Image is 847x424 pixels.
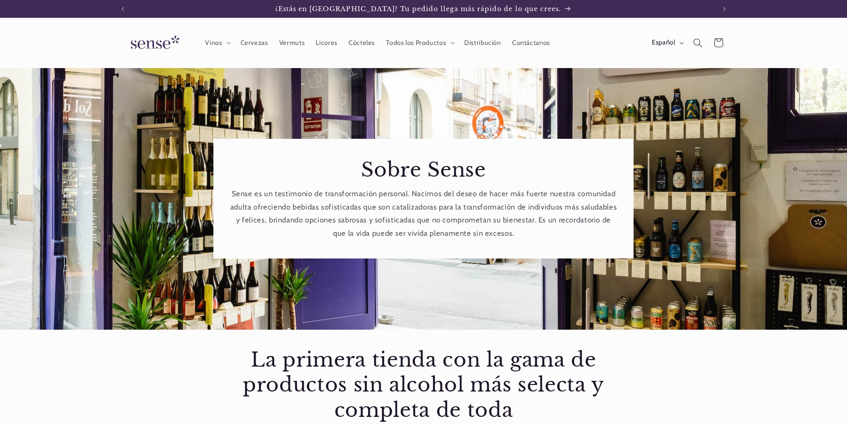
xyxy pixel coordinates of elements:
a: Vermuts [273,33,310,52]
p: Sense es un testimonio de transformación personal. Nacimos del deseo de hacer más fuerte nuestra... [230,187,618,240]
span: Distribución [464,39,501,47]
a: Licores [310,33,343,52]
span: Licores [316,39,337,47]
a: Cócteles [343,33,380,52]
a: Sense [116,27,190,59]
span: Cócteles [349,39,375,47]
span: Cervezas [241,39,268,47]
span: Vinos [205,39,222,47]
a: Cervezas [235,33,273,52]
a: Distribución [459,33,507,52]
span: Contáctanos [512,39,550,47]
h2: Sobre Sense [230,157,618,183]
span: ¿Estás en [GEOGRAPHIC_DATA]? Tu pedido llega más rápido de lo que crees. [275,5,562,13]
span: Español [652,38,675,48]
summary: Vinos [200,33,235,52]
summary: Búsqueda [688,32,708,53]
summary: Todos los Productos [381,33,459,52]
span: Todos los Productos [386,39,446,47]
span: Vermuts [279,39,305,47]
button: Español [646,34,687,52]
a: Contáctanos [506,33,555,52]
img: Sense [120,30,187,56]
